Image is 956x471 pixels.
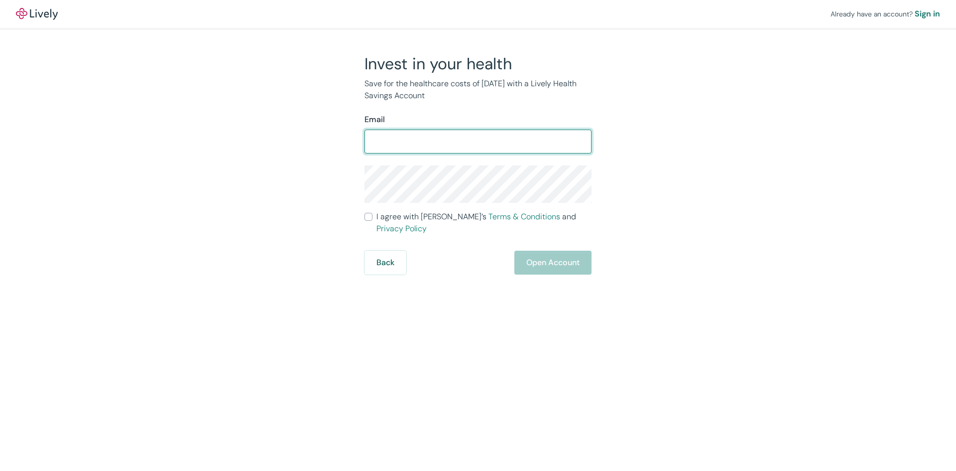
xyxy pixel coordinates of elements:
a: Sign in [915,8,940,20]
div: Already have an account? [831,8,940,20]
label: Email [364,114,385,126]
h2: Invest in your health [364,54,592,74]
a: LivelyLively [16,8,58,20]
a: Terms & Conditions [488,211,560,222]
button: Back [364,251,406,275]
p: Save for the healthcare costs of [DATE] with a Lively Health Savings Account [364,78,592,102]
span: I agree with [PERSON_NAME]’s and [376,211,592,235]
img: Lively [16,8,58,20]
a: Privacy Policy [376,223,427,234]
